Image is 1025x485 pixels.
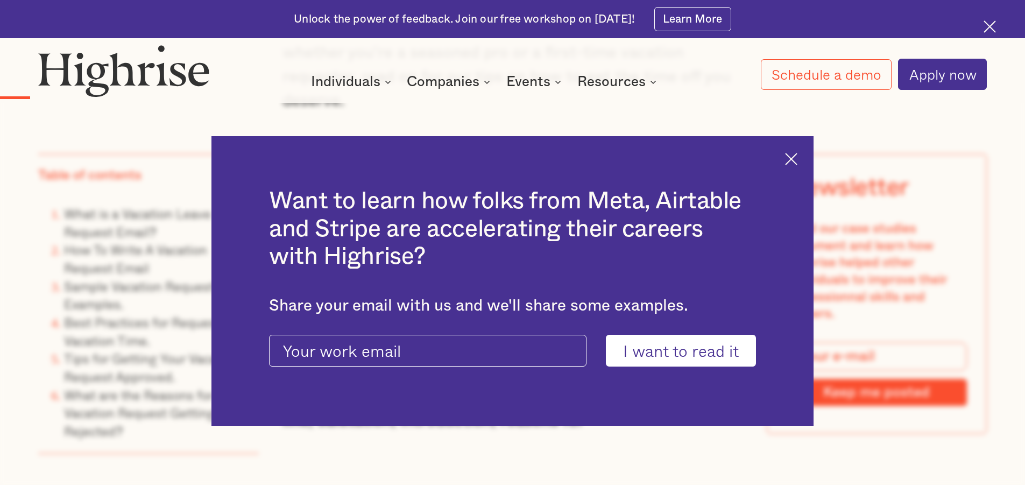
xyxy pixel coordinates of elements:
img: Cross icon [785,153,797,165]
div: Resources [577,75,646,88]
div: Share your email with us and we'll share some examples. [269,297,756,315]
a: Apply now [898,59,987,90]
img: Cross icon [984,20,996,33]
h2: Want to learn how folks from Meta, Airtable and Stripe are accelerating their careers with Highrise? [269,187,756,271]
div: Individuals [311,75,380,88]
input: Your work email [269,335,586,367]
a: Schedule a demo [761,59,892,90]
div: Events [506,75,550,88]
img: Highrise logo [38,45,209,96]
form: current-ascender-blog-article-modal-form [269,335,756,367]
div: Unlock the power of feedback. Join our free workshop on [DATE]! [294,12,635,27]
a: Learn More [654,7,731,31]
input: I want to read it [606,335,756,367]
div: Events [506,75,564,88]
div: Companies [407,75,479,88]
div: Resources [577,75,660,88]
div: Individuals [311,75,394,88]
div: Companies [407,75,493,88]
